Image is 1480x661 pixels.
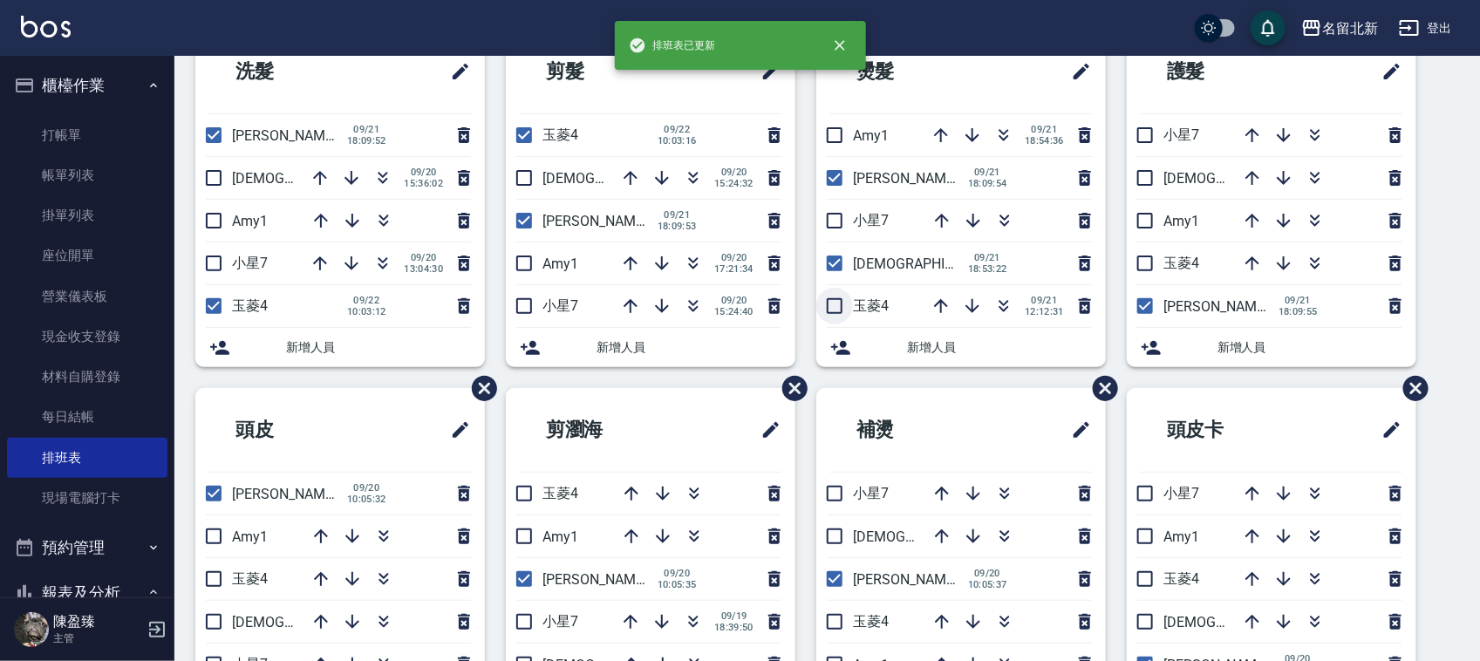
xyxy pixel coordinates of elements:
[968,178,1007,189] span: 18:09:54
[1025,124,1064,135] span: 09/21
[1163,570,1199,587] span: 玉菱4
[53,613,142,630] h5: 陳盈臻
[853,127,889,144] span: Amy1
[14,612,49,647] img: Person
[830,40,991,103] h2: 燙髮
[440,51,471,92] span: 修改班表的標題
[7,276,167,317] a: 營業儀表板
[542,613,578,630] span: 小星7
[542,126,578,143] span: 玉菱4
[542,485,578,501] span: 玉菱4
[629,37,716,54] span: 排班表已更新
[7,357,167,397] a: 材料自購登錄
[853,212,889,228] span: 小星7
[1025,306,1064,317] span: 12:12:31
[232,570,268,587] span: 玉菱4
[1371,409,1402,451] span: 修改班表的標題
[968,167,1007,178] span: 09/21
[232,170,384,187] span: [DEMOGRAPHIC_DATA]9
[520,399,690,461] h2: 剪瀏海
[658,135,697,147] span: 10:03:16
[542,297,578,314] span: 小星7
[1141,40,1301,103] h2: 護髮
[1279,295,1318,306] span: 09/21
[542,528,578,545] span: Amy1
[658,568,697,579] span: 09/20
[1390,363,1431,414] span: 刪除班表
[907,338,1092,357] span: 新增人員
[968,252,1007,263] span: 09/21
[404,263,443,275] span: 13:04:30
[1025,295,1064,306] span: 09/21
[232,255,268,271] span: 小星7
[816,328,1106,367] div: 新增人員
[404,167,443,178] span: 09/20
[520,40,680,103] h2: 剪髮
[232,127,344,144] span: [PERSON_NAME]2
[53,630,142,646] p: 主管
[853,297,889,314] span: 玉菱4
[853,170,965,187] span: [PERSON_NAME]2
[7,195,167,235] a: 掛單列表
[347,135,386,147] span: 18:09:52
[1141,399,1311,461] h2: 頭皮卡
[7,570,167,616] button: 報表及分析
[7,438,167,478] a: 排班表
[1251,10,1286,45] button: save
[853,485,889,501] span: 小星7
[347,124,386,135] span: 09/21
[714,306,754,317] span: 15:24:40
[714,167,754,178] span: 09/20
[232,528,268,545] span: Amy1
[459,363,500,414] span: 刪除班表
[347,482,386,494] span: 09/20
[750,51,781,92] span: 修改班表的標題
[195,328,485,367] div: 新增人員
[347,494,386,505] span: 10:05:32
[404,252,443,263] span: 09/20
[1217,338,1402,357] span: 新增人員
[1294,10,1385,46] button: 名留北新
[542,256,578,272] span: Amy1
[1163,170,1315,187] span: [DEMOGRAPHIC_DATA]9
[7,478,167,518] a: 現場電腦打卡
[1163,126,1199,143] span: 小星7
[7,235,167,276] a: 座位開單
[1061,51,1092,92] span: 修改班表的標題
[209,40,370,103] h2: 洗髮
[968,568,1007,579] span: 09/20
[21,16,71,37] img: Logo
[209,399,370,461] h2: 頭皮
[1392,12,1459,44] button: 登出
[658,579,697,590] span: 10:05:35
[714,622,754,633] span: 18:39:50
[232,614,384,630] span: [DEMOGRAPHIC_DATA]9
[658,209,697,221] span: 09/21
[853,528,1005,545] span: [DEMOGRAPHIC_DATA]9
[830,399,991,461] h2: 補燙
[968,263,1007,275] span: 18:53:22
[347,306,386,317] span: 10:03:12
[1371,51,1402,92] span: 修改班表的標題
[7,63,167,108] button: 櫃檯作業
[1080,363,1121,414] span: 刪除班表
[853,256,1005,272] span: [DEMOGRAPHIC_DATA]9
[1163,298,1276,315] span: [PERSON_NAME]2
[1279,306,1318,317] span: 18:09:55
[1061,409,1092,451] span: 修改班表的標題
[7,525,167,570] button: 預約管理
[821,26,859,65] button: close
[714,252,754,263] span: 09/20
[1163,614,1315,630] span: [DEMOGRAPHIC_DATA]9
[1025,135,1064,147] span: 18:54:36
[232,213,268,229] span: Amy1
[769,363,810,414] span: 刪除班表
[714,610,754,622] span: 09/19
[968,579,1007,590] span: 10:05:37
[1163,255,1199,271] span: 玉菱4
[750,409,781,451] span: 修改班表的標題
[714,178,754,189] span: 15:24:32
[853,571,965,588] span: [PERSON_NAME]2
[286,338,471,357] span: 新增人員
[7,155,167,195] a: 帳單列表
